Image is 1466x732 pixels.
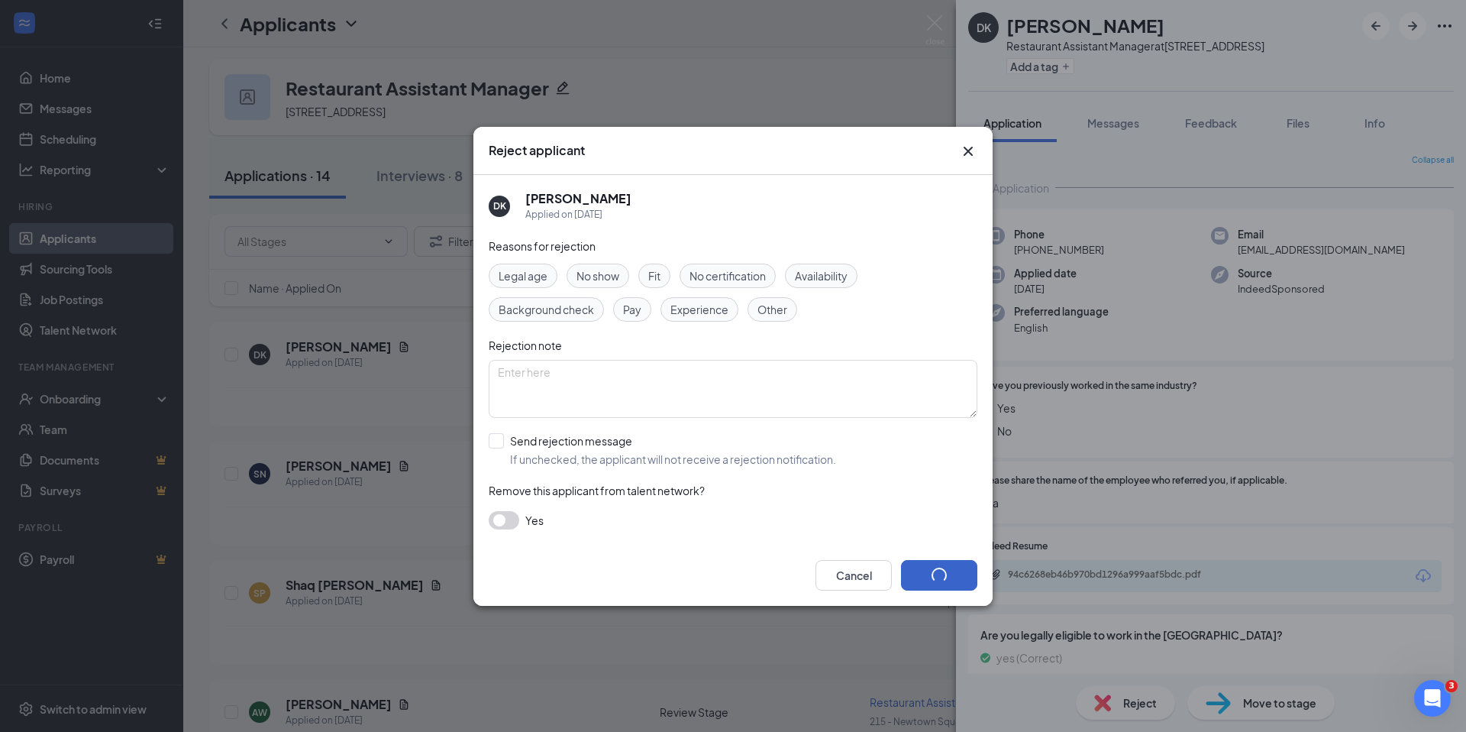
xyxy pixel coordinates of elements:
h5: [PERSON_NAME] [525,190,631,207]
span: No certification [689,267,766,284]
span: No show [576,267,619,284]
iframe: Intercom live chat [1414,680,1451,717]
span: Pay [623,301,641,318]
span: Fit [648,267,660,284]
span: Reasons for rejection [489,239,596,253]
span: 3 [1445,680,1458,692]
span: Availability [795,267,848,284]
span: Yes [525,511,544,530]
span: Other [757,301,787,318]
div: Applied on [DATE] [525,207,631,222]
span: Experience [670,301,728,318]
button: Close [959,142,977,160]
svg: Cross [959,142,977,160]
span: Rejection note [489,338,562,352]
h3: Reject applicant [489,142,585,159]
span: Remove this applicant from talent network? [489,484,705,497]
button: Cancel [815,560,892,591]
span: Background check [499,301,594,318]
div: DK [493,199,506,212]
span: Legal age [499,267,547,284]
